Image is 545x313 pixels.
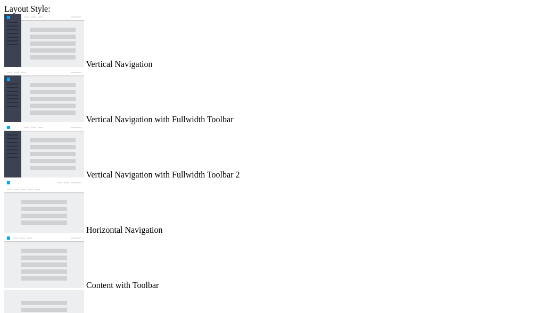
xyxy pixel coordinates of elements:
img: vertical-nav-with-full-toolbar.jpg [4,69,84,122]
span: Content with Toolbar [86,281,159,290]
md-radio-button: Vertical Navigation with Fullwidth Toolbar 2 [4,124,541,180]
img: vertical-nav.jpg [4,14,84,67]
img: content-with-toolbar.jpg [4,235,84,288]
img: horizontal-nav.jpg [4,180,84,233]
md-radio-button: Content with Toolbar [4,235,541,290]
div: Layout Style: [4,4,541,14]
span: Vertical Navigation with Fullwidth Toolbar [86,115,234,124]
md-radio-button: Horizontal Navigation [4,180,541,235]
span: Horizontal Navigation [86,225,163,234]
span: Vertical Navigation [86,60,153,69]
img: vertical-nav-with-full-toolbar-2.jpg [4,124,84,177]
md-radio-button: Vertical Navigation [4,14,541,69]
md-radio-button: Vertical Navigation with Fullwidth Toolbar [4,69,541,124]
span: Vertical Navigation with Fullwidth Toolbar 2 [86,170,240,179]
